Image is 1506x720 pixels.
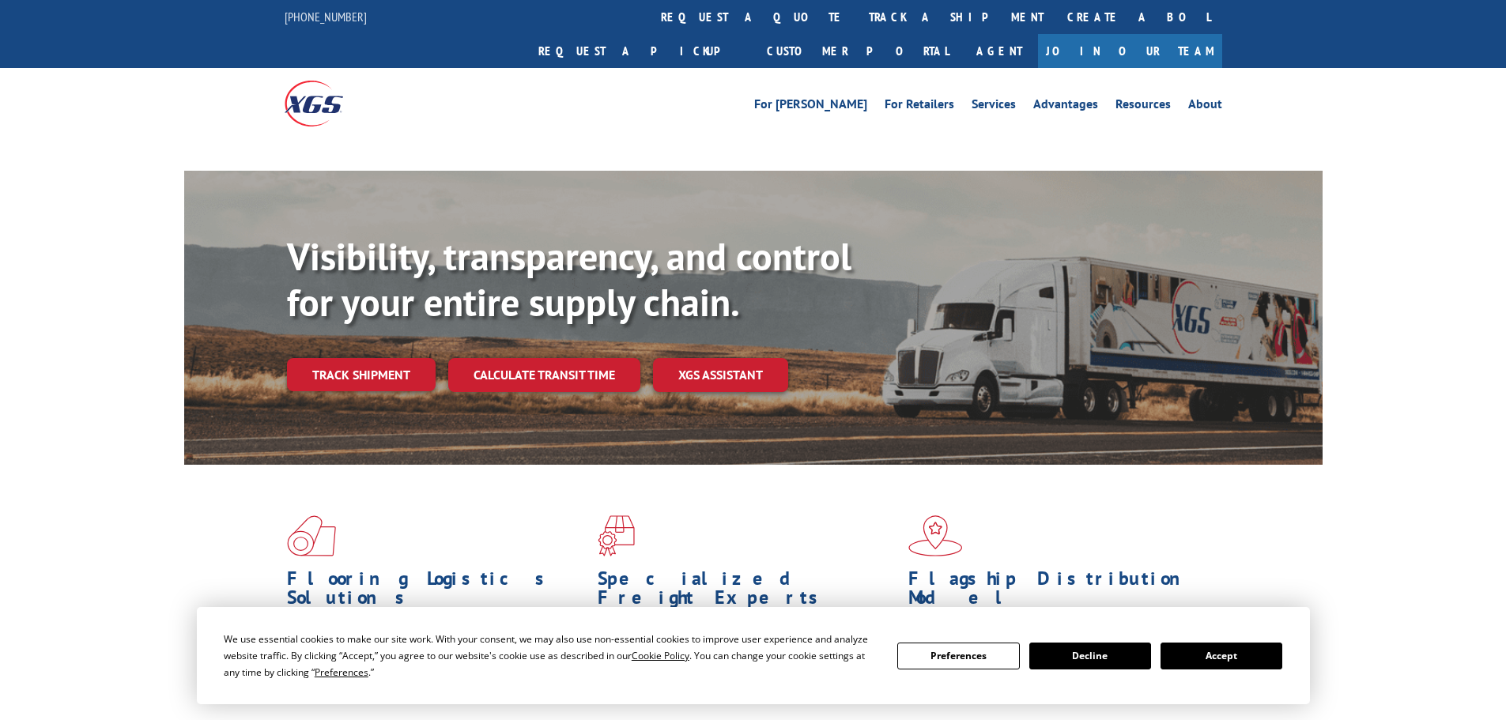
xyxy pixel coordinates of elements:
[897,643,1019,669] button: Preferences
[885,98,954,115] a: For Retailers
[1038,34,1222,68] a: Join Our Team
[287,569,586,615] h1: Flooring Logistics Solutions
[287,232,851,326] b: Visibility, transparency, and control for your entire supply chain.
[598,569,896,615] h1: Specialized Freight Experts
[224,631,878,680] div: We use essential cookies to make our site work. With your consent, we may also use non-essential ...
[653,358,788,392] a: XGS ASSISTANT
[598,515,635,556] img: xgs-icon-focused-on-flooring-red
[315,665,368,679] span: Preferences
[197,607,1310,704] div: Cookie Consent Prompt
[1115,98,1171,115] a: Resources
[1029,643,1151,669] button: Decline
[287,515,336,556] img: xgs-icon-total-supply-chain-intelligence-red
[285,9,367,25] a: [PHONE_NUMBER]
[972,98,1016,115] a: Services
[1161,643,1282,669] button: Accept
[755,34,961,68] a: Customer Portal
[754,98,867,115] a: For [PERSON_NAME]
[1188,98,1222,115] a: About
[527,34,755,68] a: Request a pickup
[908,569,1207,615] h1: Flagship Distribution Model
[287,358,436,391] a: Track shipment
[1033,98,1098,115] a: Advantages
[632,649,689,662] span: Cookie Policy
[961,34,1038,68] a: Agent
[448,358,640,392] a: Calculate transit time
[908,515,963,556] img: xgs-icon-flagship-distribution-model-red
